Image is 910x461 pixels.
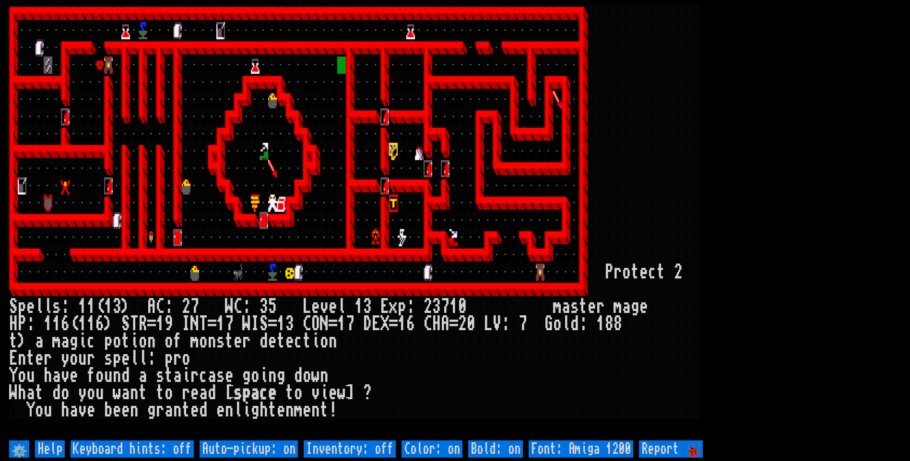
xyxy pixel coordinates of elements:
div: : [26,315,35,333]
div: a [70,402,78,419]
div: ) [104,315,113,333]
div: e [26,298,35,315]
div: 0 [467,315,475,333]
div: t [156,384,165,402]
div: : [579,315,588,333]
div: d [121,367,130,384]
div: t [320,402,329,419]
div: y [78,384,87,402]
div: h [61,402,70,419]
div: d [52,384,61,402]
div: c [260,384,268,402]
div: 1 [277,315,285,333]
div: 7 [519,315,527,333]
div: h [260,402,268,419]
div: L [303,298,311,315]
div: : [242,298,251,315]
div: 1 [596,315,605,333]
input: Auto-pickup: on [200,440,298,458]
div: e [285,333,294,350]
input: ⚙️ [9,440,29,458]
div: n [208,333,216,350]
div: W [242,315,251,333]
div: [ [225,384,234,402]
div: n [311,402,320,419]
div: t [35,384,44,402]
div: P [18,315,26,333]
div: o [320,333,329,350]
div: 3 [113,298,121,315]
div: w [311,367,320,384]
div: I [251,315,260,333]
div: : [147,350,156,367]
div: A [441,315,449,333]
div: 2 [182,298,190,315]
div: 1 [87,298,95,315]
div: e [190,384,199,402]
div: t [579,298,588,315]
div: D [363,315,372,333]
div: o [294,384,303,402]
div: 2 [674,264,683,281]
div: m [614,298,622,315]
div: s [216,333,225,350]
div: o [622,264,631,281]
div: 3 [363,298,372,315]
div: E [380,298,389,315]
div: g [70,333,78,350]
div: 1 [78,298,87,315]
div: 1 [104,298,113,315]
div: ? [363,384,372,402]
div: l [234,402,242,419]
input: Inventory: off [304,440,396,458]
div: T [130,315,139,333]
div: e [588,298,596,315]
div: u [104,367,113,384]
div: e [639,298,648,315]
div: o [95,367,104,384]
div: t [139,384,147,402]
div: e [268,384,277,402]
div: n [225,402,234,419]
div: t [631,264,639,281]
div: g [277,367,285,384]
div: = [208,315,216,333]
div: n [18,350,26,367]
div: C [234,298,242,315]
div: ( [70,315,78,333]
div: T [199,315,208,333]
div: l [35,298,44,315]
div: n [130,384,139,402]
div: o [35,402,44,419]
div: p [165,350,173,367]
div: 3 [432,298,441,315]
div: e [268,333,277,350]
div: g [251,402,260,419]
div: o [70,350,78,367]
div: i [242,402,251,419]
div: s [156,367,165,384]
div: E [9,350,18,367]
div: w [113,384,121,402]
div: ) [18,333,26,350]
div: a [61,333,70,350]
div: o [87,384,95,402]
div: 8 [605,315,614,333]
div: o [251,367,260,384]
div: 3 [260,298,268,315]
div: t [165,367,173,384]
div: ) [121,298,130,315]
div: p [398,298,406,315]
div: n [320,367,329,384]
div: Y [9,367,18,384]
div: I [182,315,190,333]
div: 9 [165,315,173,333]
div: r [156,402,165,419]
div: e [216,402,225,419]
div: n [113,367,121,384]
div: e [234,333,242,350]
div: l [44,298,52,315]
div: a [35,333,44,350]
div: o [165,333,173,350]
div: = [268,315,277,333]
